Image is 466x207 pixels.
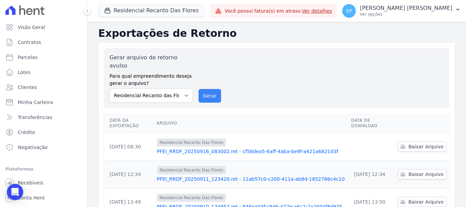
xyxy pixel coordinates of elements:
[199,89,221,103] button: Gerar
[98,4,204,17] button: Residencial Recanto Das Flores
[224,8,332,15] span: Você possui fatura(s) em atraso.
[398,197,447,207] a: Baixar Arquivo
[360,12,452,17] p: Ver opções
[157,176,346,182] a: PFEI_RRDF_20250911_123420.ret - 11ab57c0-c200-411a-ab8d-1852786c4c10
[3,176,84,190] a: Recebíveis
[5,165,82,173] div: Plataformas
[3,35,84,49] a: Contratos
[3,80,84,94] a: Clientes
[157,148,346,155] a: PFEI_RRDF_20250916_083002.ret - cf56dea5-6aff-4aba-be9f-a421a6821d3f
[360,5,452,12] p: [PERSON_NAME] [PERSON_NAME]
[104,133,154,161] td: [DATE] 08:30
[18,39,41,46] span: Contratos
[3,110,84,124] a: Transferências
[348,114,395,133] th: Data de Download
[408,143,443,150] span: Baixar Arquivo
[98,27,455,40] h2: Exportações de Retorno
[18,24,45,31] span: Visão Geral
[110,54,193,70] label: Gerar arquivo de retorno avulso
[18,129,35,136] span: Crédito
[18,99,53,106] span: Minha Carteira
[18,179,43,186] span: Recebíveis
[408,198,443,205] span: Baixar Arquivo
[346,9,352,13] span: EP
[18,144,48,151] span: Negativação
[154,114,349,133] th: Arquivo
[18,84,37,91] span: Clientes
[18,194,45,201] span: Conta Hent
[408,171,443,178] span: Baixar Arquivo
[157,138,226,147] span: Residencial Recanto Das Flores
[3,141,84,154] a: Negativação
[7,184,23,200] div: Open Intercom Messenger
[3,95,84,109] a: Minha Carteira
[3,125,84,139] a: Crédito
[104,114,154,133] th: Data da Exportação
[18,114,52,121] span: Transferências
[3,20,84,34] a: Visão Geral
[3,191,84,205] a: Conta Hent
[3,65,84,79] a: Lotes
[157,166,226,174] span: Residencial Recanto Das Flores
[302,8,332,14] a: Ver detalhes
[18,54,38,61] span: Parcelas
[157,194,226,202] span: Residencial Recanto Das Flores
[104,161,154,188] td: [DATE] 12:34
[110,70,193,87] label: Para qual empreendimento deseja gerar o arquivo?
[398,142,447,152] a: Baixar Arquivo
[337,1,466,20] button: EP [PERSON_NAME] [PERSON_NAME] Ver opções
[398,169,447,179] a: Baixar Arquivo
[348,161,395,188] td: [DATE] 12:34
[3,50,84,64] a: Parcelas
[18,69,31,76] span: Lotes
